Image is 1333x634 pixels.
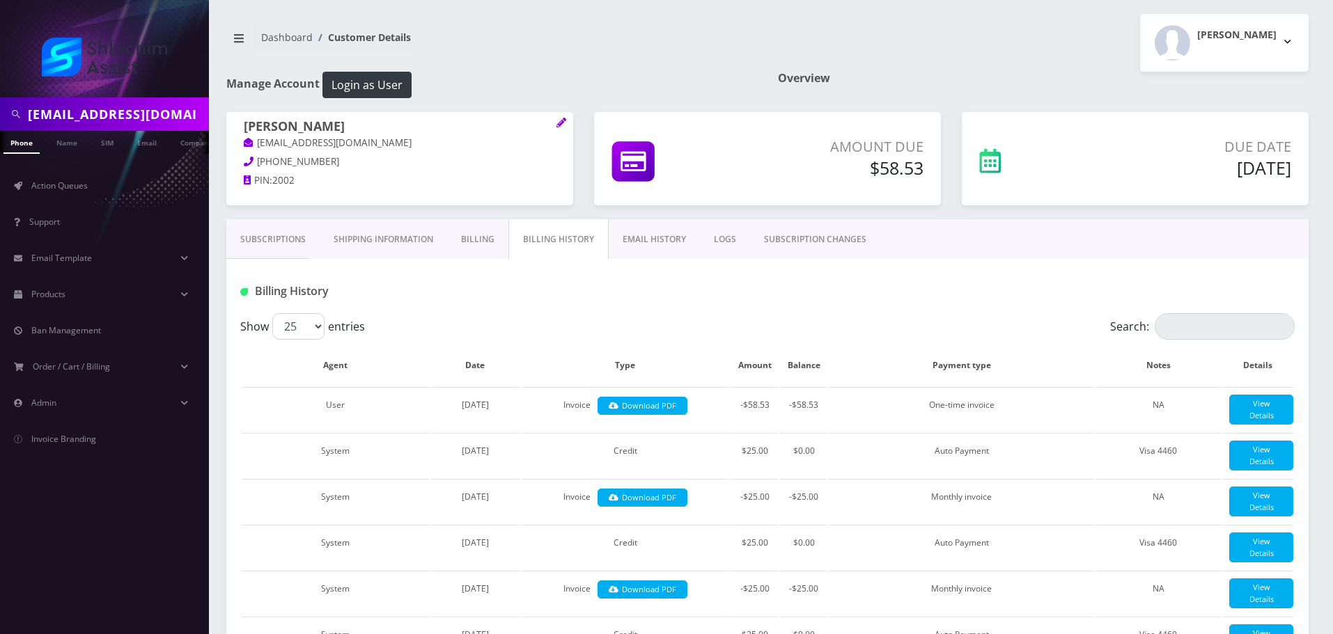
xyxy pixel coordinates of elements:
[731,571,779,615] td: -$25.00
[226,219,320,260] a: Subscriptions
[244,136,412,150] a: [EMAIL_ADDRESS][DOMAIN_NAME]
[829,433,1094,477] td: Auto Payment
[1096,479,1221,523] td: NA
[780,525,827,569] td: $0.00
[521,345,729,386] th: Type
[242,387,429,431] td: User
[1229,532,1293,562] a: View Details
[29,216,60,228] span: Support
[780,387,827,431] td: -$58.53
[521,571,729,615] td: Invoice
[780,571,827,615] td: -$25.00
[750,219,880,260] a: SUBSCRIPTION CHANGES
[31,324,101,336] span: Ban Management
[33,360,110,372] span: Order / Cart / Billing
[322,72,412,98] button: Login as User
[320,219,447,260] a: Shipping Information
[521,387,729,431] td: Invoice
[780,433,827,477] td: $0.00
[700,219,750,260] a: LOGS
[261,31,313,44] a: Dashboard
[244,174,272,188] a: PIN:
[242,571,429,615] td: System
[462,399,489,411] span: [DATE]
[94,131,120,152] a: SIM
[731,433,779,477] td: $25.00
[829,345,1094,386] th: Payment type
[829,387,1094,431] td: One-time invoice
[780,479,827,523] td: -$25.00
[1155,313,1295,340] input: Search:
[829,479,1094,523] td: Monthly invoice
[731,387,779,431] td: -$58.53
[242,433,429,477] td: System
[244,119,556,136] h1: [PERSON_NAME]
[226,23,757,63] nav: breadcrumb
[778,72,1309,85] h1: Overview
[780,345,827,386] th: Balance
[430,345,520,386] th: Date
[272,313,325,340] select: Showentries
[750,157,923,178] h5: $58.53
[598,489,687,507] a: Download PDF
[829,525,1094,569] td: Auto Payment
[1197,29,1277,41] h2: [PERSON_NAME]
[829,571,1094,615] td: Monthly invoice
[31,397,56,409] span: Admin
[598,397,687,415] a: Download PDF
[226,72,757,98] h1: Manage Account
[31,288,65,300] span: Products
[240,285,578,298] h1: Billing History
[598,580,687,599] a: Download PDF
[731,345,779,386] th: Amount
[28,101,205,127] input: Search in Company
[130,131,164,152] a: Email
[1229,441,1293,470] a: View Details
[731,525,779,569] td: $25.00
[1096,571,1221,615] td: NA
[242,479,429,523] td: System
[1229,578,1293,608] a: View Details
[49,131,84,152] a: Name
[508,219,609,260] a: Billing History
[1090,157,1291,178] h5: [DATE]
[462,445,489,457] span: [DATE]
[313,30,411,45] li: Customer Details
[1222,345,1293,386] th: Details
[1229,486,1293,516] a: View Details
[320,76,412,91] a: Login as User
[731,479,779,523] td: -$25.00
[31,252,92,264] span: Email Template
[750,136,923,157] p: Amount Due
[257,155,339,168] span: [PHONE_NUMBER]
[609,219,700,260] a: EMAIL HISTORY
[1096,345,1221,386] th: Notes
[521,479,729,523] td: Invoice
[31,180,88,191] span: Action Queues
[242,345,429,386] th: Agent
[173,131,220,152] a: Company
[447,219,508,260] a: Billing
[1096,525,1221,569] td: Visa 4460
[1140,14,1309,72] button: [PERSON_NAME]
[42,38,167,77] img: Shluchim Assist
[1090,136,1291,157] p: Due Date
[462,491,489,502] span: [DATE]
[1096,387,1221,431] td: NA
[31,433,96,445] span: Invoice Branding
[1096,433,1221,477] td: Visa 4460
[1229,395,1293,425] a: View Details
[3,131,40,154] a: Phone
[1110,313,1295,340] label: Search:
[240,313,365,340] label: Show entries
[242,525,429,569] td: System
[521,525,729,569] td: Credit
[272,174,295,187] span: 2002
[462,537,489,548] span: [DATE]
[462,583,489,594] span: [DATE]
[521,433,729,477] td: Credit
